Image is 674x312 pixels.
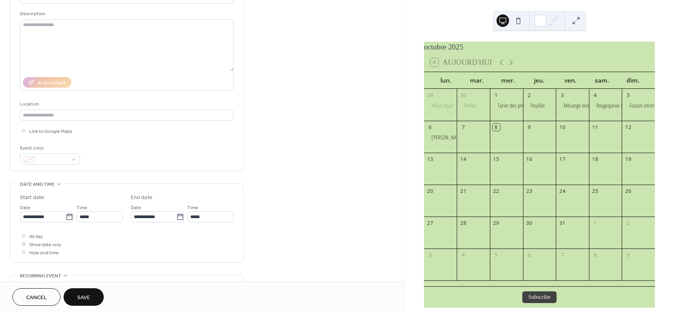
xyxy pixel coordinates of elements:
[589,102,622,109] div: Rougequeue noir
[625,92,632,99] div: 5
[493,220,500,227] div: 29
[20,10,232,18] div: Description
[526,123,533,130] div: 9
[526,187,533,194] div: 23
[625,155,632,162] div: 19
[498,102,526,109] div: Tarier des prés
[20,180,55,189] span: Date and time
[622,102,655,109] div: Faucon crécerelle
[20,144,78,152] div: Event color
[431,102,453,109] div: Milan royal
[559,220,566,227] div: 31
[424,134,457,141] div: Buse variable
[20,194,44,202] div: Start date
[625,187,632,194] div: 26
[20,204,30,212] span: Date
[29,249,59,257] span: Hide end time
[64,288,104,306] button: Save
[493,92,500,99] div: 1
[526,252,533,259] div: 6
[559,155,566,162] div: 17
[617,72,649,89] div: dim.
[526,92,533,99] div: 2
[20,100,232,108] div: Location
[457,102,490,109] div: Frelon
[29,127,72,136] span: Link to Google Maps
[625,220,632,227] div: 2
[26,294,47,302] span: Cancel
[424,42,655,53] div: octobre 2025
[187,204,198,212] span: Time
[559,123,566,130] div: 10
[77,294,90,302] span: Save
[131,194,153,202] div: End date
[559,187,566,194] div: 24
[460,92,467,99] div: 30
[29,233,43,241] span: All day
[493,252,500,259] div: 5
[526,220,533,227] div: 30
[460,252,467,259] div: 4
[559,92,566,99] div: 3
[460,220,467,227] div: 28
[493,72,524,89] div: mer.
[427,187,434,194] div: 20
[427,252,434,259] div: 3
[490,102,523,109] div: Tarier des prés
[592,92,599,99] div: 4
[586,72,617,89] div: sam.
[522,291,557,303] button: Subscribe
[493,187,500,194] div: 22
[523,102,556,109] div: Pouillot
[460,123,467,130] div: 7
[596,102,628,109] div: Rougequeue noir
[564,102,598,109] div: Mésange nonnette
[431,134,481,141] div: [PERSON_NAME] variable
[555,72,586,89] div: ven.
[493,123,500,130] div: 8
[465,102,476,109] div: Frelon
[12,288,60,306] button: Cancel
[20,272,61,280] span: Recurring event
[592,187,599,194] div: 25
[625,123,632,130] div: 12
[592,123,599,130] div: 11
[526,155,533,162] div: 16
[493,155,500,162] div: 15
[592,155,599,162] div: 18
[29,241,61,249] span: Show date only
[424,102,457,109] div: Milan royal
[427,123,434,130] div: 6
[461,72,493,89] div: mar.
[131,204,141,212] span: Date
[430,72,461,89] div: lun.
[427,220,434,227] div: 27
[427,155,434,162] div: 13
[427,92,434,99] div: 29
[460,155,467,162] div: 14
[524,72,555,89] div: jeu.
[630,102,662,109] div: Faucon crécerelle
[592,252,599,259] div: 8
[625,252,632,259] div: 9
[460,187,467,194] div: 21
[592,220,599,227] div: 1
[559,252,566,259] div: 7
[530,102,545,109] div: Pouillot
[556,102,589,109] div: Mésange nonnette
[76,204,87,212] span: Time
